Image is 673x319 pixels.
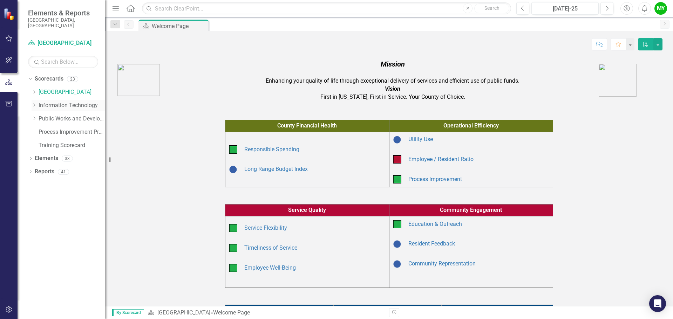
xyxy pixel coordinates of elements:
span: County Financial Health [277,122,337,129]
a: Employee / Resident Ratio [408,156,474,162]
a: Training Scorecard [39,141,105,150]
div: [DATE]-25 [534,5,596,13]
a: [GEOGRAPHIC_DATA] [39,88,105,96]
img: Baselining [229,165,237,174]
div: » [148,309,384,317]
span: By Scorecard [112,309,144,316]
a: Timeliness of Service [244,244,297,251]
a: Process Improvement [408,176,462,182]
button: [DATE]-25 [531,2,599,15]
img: Baselining [393,260,401,268]
div: 23 [67,76,78,82]
img: AC_Logo.png [117,64,160,96]
div: 33 [62,155,73,161]
a: [GEOGRAPHIC_DATA] [28,39,98,47]
input: Search Below... [28,56,98,68]
span: Operational Efficiency [443,122,499,129]
a: Scorecards [35,75,63,83]
td: Enhancing your quality of life through exceptional delivery of services and efficient use of publ... [189,57,597,103]
a: Process Improvement Program [39,128,105,136]
a: Service Flexibility [244,224,287,231]
img: Baselining [393,240,401,248]
a: Reports [35,168,54,176]
em: Mission [381,60,405,68]
a: Community Representation [408,260,476,267]
a: Employee Well-Being [244,264,296,271]
img: On Target [393,220,401,228]
a: Information Technology [39,102,105,110]
a: Utility Use [408,136,433,143]
a: Responsible Spending [244,146,299,153]
img: On Target [229,145,237,154]
a: [GEOGRAPHIC_DATA] [157,309,210,316]
img: On Target [229,244,237,252]
button: MY [654,2,667,15]
input: Search ClearPoint... [142,2,511,15]
a: Education & Outreach [408,221,462,227]
span: Service Quality [288,207,326,213]
div: Welcome Page [213,309,250,316]
img: ClearPoint Strategy [4,8,16,20]
button: Search [474,4,509,13]
small: [GEOGRAPHIC_DATA], [GEOGRAPHIC_DATA] [28,17,98,29]
img: Baselining [393,136,401,144]
img: On Target [393,175,401,183]
em: Vision [385,85,400,92]
img: On Target [229,224,237,232]
div: Welcome Page [152,22,207,30]
span: Search [484,5,499,11]
span: Community Engagement [440,207,502,213]
a: Elements [35,154,58,162]
a: Resident Feedback [408,240,455,247]
span: Elements & Reports [28,9,98,17]
div: Open Intercom Messenger [649,295,666,312]
div: 41 [58,169,69,175]
img: On Target [229,264,237,272]
a: Public Works and Development [39,115,105,123]
img: Below Plan [393,155,401,164]
a: Long Range Budget Index [244,166,308,172]
img: AA%20logo.png [599,64,637,97]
